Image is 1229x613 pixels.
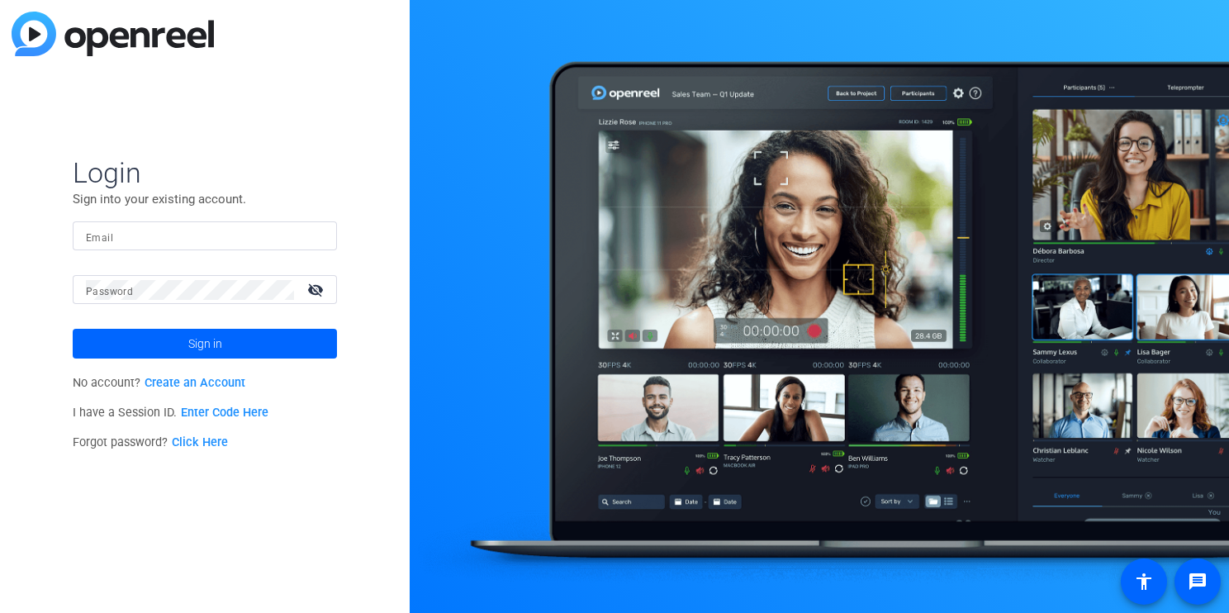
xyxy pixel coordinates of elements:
[12,12,214,56] img: blue-gradient.svg
[86,232,113,244] mat-label: Email
[86,286,133,297] mat-label: Password
[1134,572,1154,592] mat-icon: accessibility
[297,278,337,302] mat-icon: visibility_off
[181,406,268,420] a: Enter Code Here
[73,155,337,190] span: Login
[172,435,228,449] a: Click Here
[188,323,222,364] span: Sign in
[86,226,324,246] input: Enter Email Address
[145,376,245,390] a: Create an Account
[73,406,268,420] span: I have a Session ID.
[73,329,337,359] button: Sign in
[73,190,337,208] p: Sign into your existing account.
[73,435,228,449] span: Forgot password?
[73,376,245,390] span: No account?
[1188,572,1208,592] mat-icon: message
